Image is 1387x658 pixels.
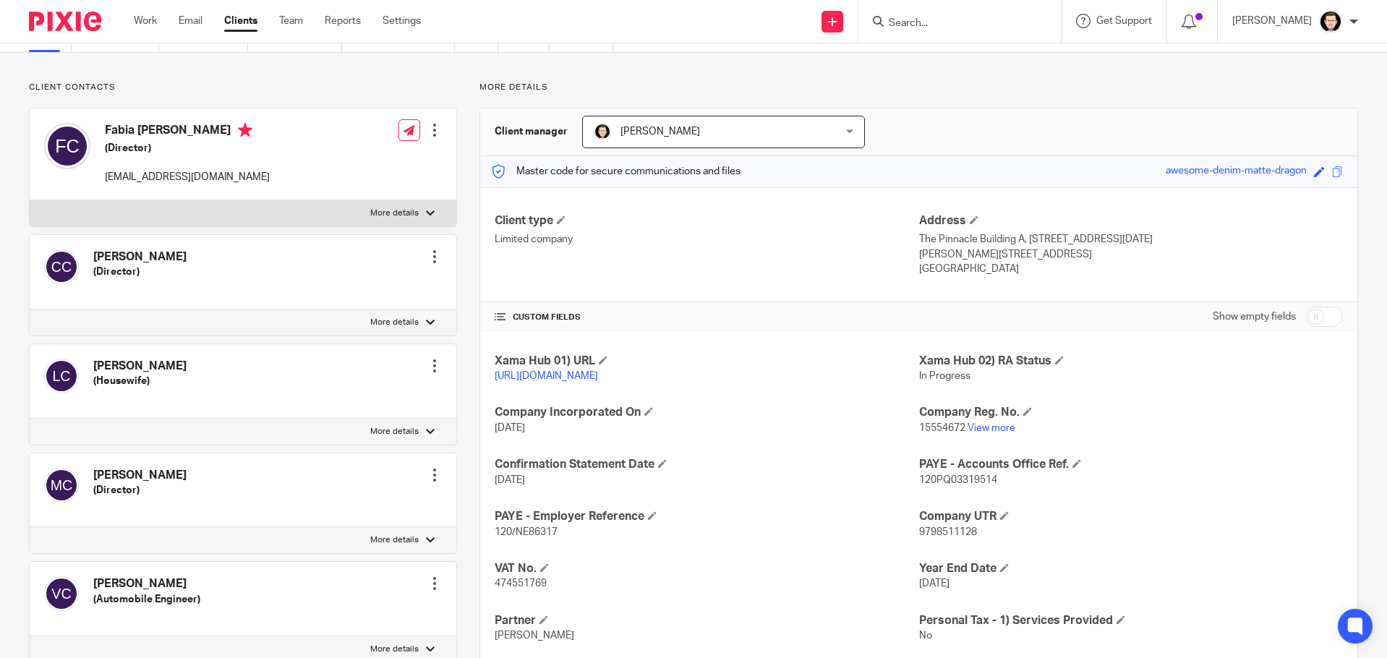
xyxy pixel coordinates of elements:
[495,578,547,589] span: 474551769
[93,374,187,388] h5: (Housewife)
[370,208,419,219] p: More details
[93,265,187,279] h5: (Director)
[919,527,977,537] span: 9798511128
[93,359,187,374] h4: [PERSON_NAME]
[887,17,1017,30] input: Search
[495,312,918,323] h4: CUSTOM FIELDS
[44,123,90,169] img: svg%3E
[919,405,1343,420] h4: Company Reg. No.
[44,359,79,393] img: svg%3E
[491,164,741,179] p: Master code for secure communications and files
[495,527,558,537] span: 120/NE86317
[105,123,270,141] h4: Fabia [PERSON_NAME]
[495,354,918,369] h4: Xama Hub 01) URL
[93,483,187,497] h5: (Director)
[968,423,1015,433] a: View more
[93,249,187,265] h4: [PERSON_NAME]
[495,475,525,485] span: [DATE]
[495,213,918,228] h4: Client type
[279,14,303,28] a: Team
[44,249,79,284] img: svg%3E
[919,213,1343,228] h4: Address
[495,631,574,641] span: [PERSON_NAME]
[919,631,932,641] span: No
[495,232,918,247] p: Limited company
[919,561,1343,576] h4: Year End Date
[919,232,1343,247] p: The Pinnacle Building A, [STREET_ADDRESS][DATE]
[325,14,361,28] a: Reports
[495,423,525,433] span: [DATE]
[919,423,965,433] span: 15554672
[919,371,970,381] span: In Progress
[495,561,918,576] h4: VAT No.
[29,82,457,93] p: Client contacts
[479,82,1358,93] p: More details
[1319,10,1342,33] img: DavidBlack.format_png.resize_200x.png
[495,405,918,420] h4: Company Incorporated On
[44,576,79,611] img: svg%3E
[238,123,252,137] i: Primary
[495,371,598,381] a: [URL][DOMAIN_NAME]
[105,141,270,155] h5: (Director)
[919,613,1343,628] h4: Personal Tax - 1) Services Provided
[1096,16,1152,26] span: Get Support
[370,534,419,546] p: More details
[370,317,419,328] p: More details
[93,592,200,607] h5: (Automobile Engineer)
[134,14,157,28] a: Work
[594,123,611,140] img: DavidBlack.format_png.resize_200x.png
[370,644,419,655] p: More details
[495,509,918,524] h4: PAYE - Employer Reference
[919,475,997,485] span: 120PQ03319514
[1232,14,1312,28] p: [PERSON_NAME]
[1213,309,1296,324] label: Show empty fields
[919,509,1343,524] h4: Company UTR
[495,457,918,472] h4: Confirmation Statement Date
[495,124,568,139] h3: Client manager
[919,262,1343,276] p: [GEOGRAPHIC_DATA]
[93,576,200,591] h4: [PERSON_NAME]
[1166,163,1307,180] div: awesome-denim-matte-dragon
[93,468,187,483] h4: [PERSON_NAME]
[919,354,1343,369] h4: Xama Hub 02) RA Status
[919,578,949,589] span: [DATE]
[179,14,202,28] a: Email
[44,468,79,503] img: svg%3E
[383,14,421,28] a: Settings
[224,14,257,28] a: Clients
[370,426,419,437] p: More details
[620,127,700,137] span: [PERSON_NAME]
[495,613,918,628] h4: Partner
[105,170,270,184] p: [EMAIL_ADDRESS][DOMAIN_NAME]
[29,12,101,31] img: Pixie
[919,247,1343,262] p: [PERSON_NAME][STREET_ADDRESS]
[919,457,1343,472] h4: PAYE - Accounts Office Ref.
